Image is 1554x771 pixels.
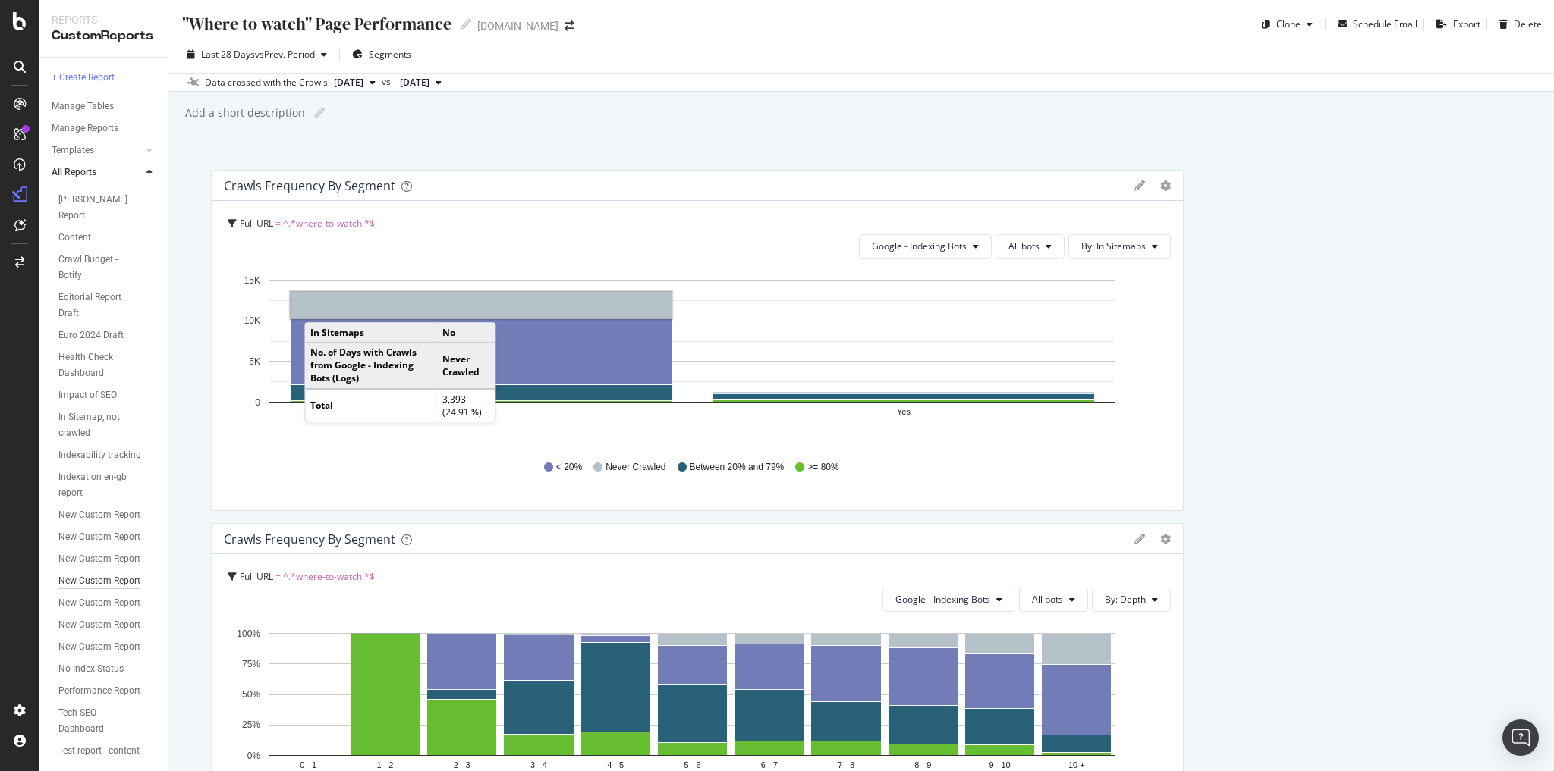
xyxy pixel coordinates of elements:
[58,595,140,611] div: New Custom Report
[376,760,393,769] text: 1 - 2
[58,290,142,321] div: Editorial Report Draft
[58,617,140,633] div: New Custom Report
[1256,12,1319,36] button: Clone
[58,387,117,403] div: Impact of SEO
[240,570,273,583] span: Full URL
[1160,180,1171,191] div: gear
[300,760,316,769] text: 0 - 1
[58,409,157,441] a: In Sitemap, not crawled
[58,573,157,589] a: New Custom Report
[58,595,157,611] a: New Custom Report
[58,551,157,567] a: New Custom Report
[556,461,582,474] span: < 20%
[1353,17,1417,30] div: Schedule Email
[58,252,157,284] a: Crawl Budget - Botify
[58,192,144,224] div: Chris Burton's Report
[1430,12,1480,36] button: Export
[58,507,140,523] div: New Custom Report
[275,217,281,230] span: =
[181,12,451,36] div: "Where to watch" Page Performance
[58,469,143,501] div: Indexation en-gb report
[52,165,96,180] div: All Reports
[58,507,157,523] a: New Custom Report
[58,469,157,501] a: Indexation en-gb report
[58,683,157,699] a: Performance Report
[1032,593,1063,606] span: All bots
[565,20,574,31] div: arrow-right-arrow-left
[1068,234,1171,259] button: By: In Sitemaps
[58,290,157,321] a: Editorial Report Draft
[58,639,140,655] div: New Custom Report
[240,217,273,230] span: Full URL
[237,628,260,639] text: 100%
[914,760,931,769] text: 8 - 9
[314,108,325,118] i: Edit report name
[1019,588,1088,612] button: All bots
[996,234,1065,259] button: All bots
[52,99,114,114] div: Manage Tables
[58,661,157,677] a: No Index Status
[872,240,967,252] span: Google - Indexing Bots
[52,70,115,86] div: + Create Report
[1068,760,1085,769] text: 10 +
[58,705,157,737] a: Tech SEO Dashboard
[838,760,854,769] text: 7 - 8
[58,573,140,589] div: New Custom Report
[58,639,157,655] a: New Custom Report
[606,461,665,474] span: Never Crawled
[283,570,375,583] span: ^.*where-to-watch.*$
[255,397,260,408] text: 0
[52,121,157,136] a: Manage Reports
[1493,12,1542,36] button: Delete
[1105,593,1146,606] span: By: Depth
[244,315,260,326] text: 10K
[607,760,624,769] text: 4 - 5
[52,143,142,158] a: Templates
[394,74,448,92] button: [DATE]
[346,42,417,67] button: Segments
[58,252,142,284] div: Crawl Budget - Botify
[1453,17,1480,30] div: Export
[58,551,140,567] div: New Custom Report
[58,328,157,343] a: Euro 2024 Draft
[1092,588,1171,612] button: By: Depth
[58,661,124,677] div: No Index Status
[1502,719,1539,756] div: Open Intercom Messenger
[58,409,143,441] div: In Sitemap, not crawled
[275,570,281,583] span: =
[283,217,375,230] span: ^.*where-to-watch.*$
[477,18,558,33] div: [DOMAIN_NAME]
[52,143,94,158] div: Templates
[242,689,260,700] text: 50%
[58,192,157,224] a: [PERSON_NAME] Report
[454,760,470,769] text: 2 - 3
[58,743,140,759] div: Test report - content
[58,529,157,545] a: New Custom Report
[436,389,495,422] td: 3,393 (24.91 %)
[989,760,1011,769] text: 9 - 10
[1514,17,1542,30] div: Delete
[52,99,157,114] a: Manage Tables
[205,76,328,89] div: Data crossed with the Crawls
[305,323,436,343] td: In Sitemaps
[58,743,157,759] a: Test report - content
[334,76,363,89] span: 2025 Aug. 8th
[436,343,495,389] td: Never Crawled
[181,42,333,67] button: Last 28 DaysvsPrev. Period
[761,760,778,769] text: 6 - 7
[52,121,118,136] div: Manage Reports
[400,76,429,89] span: 2025 Jul. 11th
[184,105,305,121] div: Add a short description
[244,275,260,286] text: 15K
[690,461,785,474] span: Between 20% and 79%
[52,27,156,45] div: CustomReports
[684,760,700,769] text: 5 - 6
[52,12,156,27] div: Reports
[201,48,255,61] span: Last 28 Days
[249,356,260,367] text: 5K
[247,751,261,761] text: 0%
[58,230,91,246] div: Content
[58,617,157,633] a: New Custom Report
[58,447,157,463] a: Indexability tracking
[882,588,1015,612] button: Google - Indexing Bots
